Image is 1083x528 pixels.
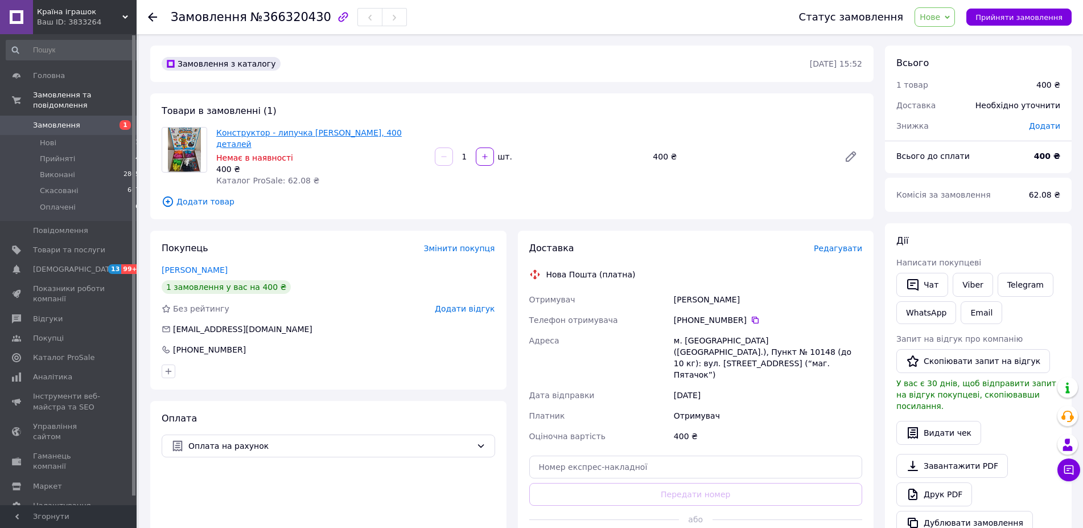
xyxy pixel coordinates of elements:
[529,243,574,253] span: Доставка
[216,163,426,175] div: 400 ₴
[896,101,936,110] span: Доставка
[121,264,140,274] span: 99+
[37,7,122,17] span: Країна іграшок
[33,391,105,412] span: Інструменти веб-майстра та SEO
[896,121,929,130] span: Знижка
[162,413,197,424] span: Оплата
[896,334,1023,343] span: Запит на відгук про компанію
[40,202,76,212] span: Оплачені
[33,481,62,492] span: Маркет
[131,154,139,164] span: 14
[33,71,65,81] span: Головна
[896,80,928,89] span: 1 товар
[33,264,117,275] span: [DEMOGRAPHIC_DATA]
[40,138,56,148] span: Нові
[33,421,105,442] span: Управління сайтом
[162,280,291,294] div: 1 замовлення у вас на 400 ₴
[33,501,91,511] span: Налаштування
[896,349,1050,373] button: Скопіювати запит на відгук
[529,456,863,478] input: Номер експрес-накладної
[40,170,75,180] span: Виконані
[108,264,121,274] span: 13
[171,10,247,24] span: Замовлення
[216,176,319,185] span: Каталог ProSale: 62.08 ₴
[127,186,139,196] span: 667
[966,9,1072,26] button: Прийняти замовлення
[162,57,281,71] div: Замовлення з каталогу
[173,304,229,313] span: Без рейтингу
[896,258,981,267] span: Написати покупцеві
[953,273,993,297] a: Viber
[529,391,595,400] span: Дата відправки
[33,90,137,110] span: Замовлення та повідомлення
[33,353,94,363] span: Каталог ProSale
[975,13,1063,22] span: Прийняти замовлення
[1057,459,1080,481] button: Чат з покупцем
[672,406,864,426] div: Отримувач
[529,316,618,325] span: Телефон отримувача
[529,411,565,420] span: Платник
[33,226,88,236] span: Повідомлення
[172,344,247,355] div: [PHONE_NUMBER]
[672,385,864,406] div: [DATE]
[123,170,139,180] span: 2805
[33,372,72,382] span: Аналітика
[814,244,862,253] span: Редагувати
[162,195,862,208] span: Додати товар
[173,325,312,334] span: [EMAIL_ADDRESS][DOMAIN_NAME]
[674,314,862,326] div: [PHONE_NUMBER]
[40,186,79,196] span: Скасовані
[216,153,293,162] span: Немає в наявності
[33,333,64,343] span: Покупці
[435,304,495,313] span: Додати відгук
[37,17,137,27] div: Ваш ID: 3833264
[679,514,713,525] span: або
[33,245,105,255] span: Товари та послуги
[424,244,495,253] span: Змінити покупця
[162,243,208,253] span: Покупець
[839,145,862,168] a: Редагувати
[135,202,139,212] span: 6
[33,451,105,472] span: Гаманець компанії
[896,190,991,199] span: Комісія за замовлення
[162,105,277,116] span: Товари в замовленні (1)
[896,273,948,297] button: Чат
[148,11,157,23] div: Повернутися назад
[495,151,513,162] div: шт.
[1034,152,1060,161] b: 400 ₴
[961,301,1002,324] button: Email
[920,13,940,22] span: Нове
[1029,121,1060,130] span: Додати
[672,426,864,447] div: 400 ₴
[543,269,639,280] div: Нова Пошта (платна)
[33,314,63,324] span: Відгуки
[1029,190,1060,199] span: 62.08 ₴
[896,58,929,68] span: Всього
[810,59,862,68] time: [DATE] 15:52
[529,295,575,304] span: Отримувач
[33,284,105,304] span: Показники роботи компанії
[896,379,1056,411] span: У вас є 30 днів, щоб відправити запит на відгук покупцеві, скопіювавши посилання.
[896,235,908,246] span: Дії
[135,138,139,148] span: 1
[969,93,1067,118] div: Необхідно уточнити
[162,265,228,275] a: [PERSON_NAME]
[188,440,472,452] span: Оплата на рахунок
[799,11,904,23] div: Статус замовлення
[120,120,131,130] span: 1
[896,482,972,506] a: Друк PDF
[998,273,1053,297] a: Telegram
[250,10,331,24] span: №366320430
[1036,79,1060,91] div: 400 ₴
[529,432,606,441] span: Оціночна вартість
[648,149,835,165] div: 400 ₴
[896,454,1008,478] a: Завантажити PDF
[529,336,559,345] span: Адреса
[40,154,75,164] span: Прийняті
[896,421,981,445] button: Видати чек
[6,40,141,60] input: Пошук
[168,128,201,172] img: Конструктор - липучка Бамчемс Bunchems, 400 деталей
[216,128,402,149] a: Конструктор - липучка [PERSON_NAME], 400 деталей
[672,289,864,310] div: [PERSON_NAME]
[672,330,864,385] div: м. [GEOGRAPHIC_DATA] ([GEOGRAPHIC_DATA].), Пункт № 10148 (до 10 кг): вул. [STREET_ADDRESS] (“маг....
